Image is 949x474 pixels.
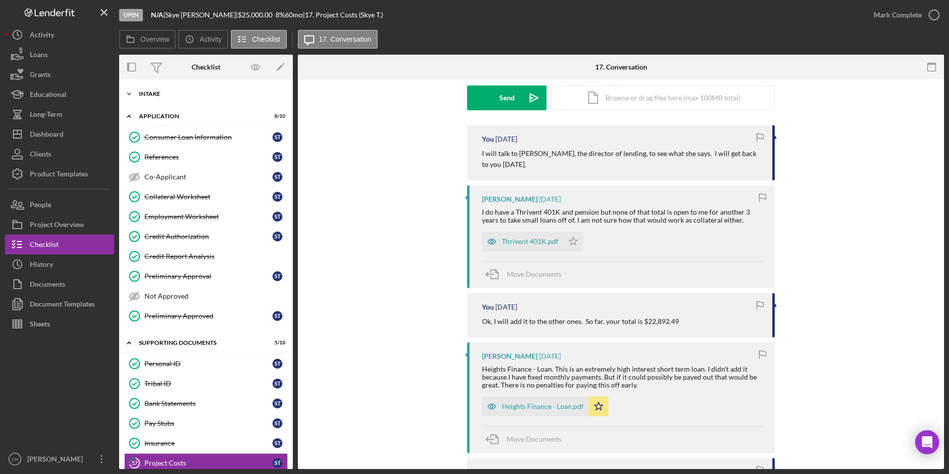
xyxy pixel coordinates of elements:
div: Project Overview [30,215,84,237]
div: Checklist [192,63,220,71]
button: 17. Conversation [298,30,378,49]
div: Documents [30,274,65,297]
div: S T [272,232,282,241]
label: 17. Conversation [319,35,372,43]
label: Checklist [252,35,280,43]
div: Educational [30,84,67,107]
time: 2025-07-15 16:42 [495,303,517,311]
div: Preliminary Approval [144,272,272,280]
div: 8 % [275,11,285,19]
button: Thrivent 401K.pdf [482,232,583,251]
button: Product Templates [5,164,114,184]
button: Activity [178,30,228,49]
div: S T [272,418,282,428]
div: 60 mo [285,11,303,19]
a: Collateral WorksheetST [124,187,288,207]
div: Long-Term [30,104,63,127]
div: People [30,195,51,217]
label: Overview [140,35,169,43]
button: Activity [5,25,114,45]
div: Supporting Documents [139,340,261,346]
div: S T [272,458,282,468]
a: Educational [5,84,114,104]
a: InsuranceST [124,433,288,453]
div: S T [272,311,282,321]
div: History [30,254,53,277]
a: Sheets [5,314,114,334]
button: Grants [5,65,114,84]
div: Clients [30,144,51,166]
div: Heights Finance - Loan. This is an extremely high interest short term loan. I didn't add it becau... [482,365,765,389]
time: 2025-07-15 16:32 [539,352,561,360]
time: 2025-07-16 00:38 [539,195,561,203]
a: Credit Report Analysis [124,246,288,266]
div: S T [272,271,282,281]
div: Mark Complete [874,5,922,25]
button: Dashboard [5,124,114,144]
div: Intake [139,91,280,97]
button: Move Documents [482,427,571,452]
button: Mark Complete [864,5,944,25]
a: Personal IDST [124,354,288,374]
div: 17. Conversation [595,63,647,71]
button: Send [467,85,546,110]
div: Insurance [144,439,272,447]
div: | [151,11,165,19]
a: Loans [5,45,114,65]
button: Heights Finance - Loan.pdf [482,396,609,416]
a: Credit AuthorizationST [124,227,288,246]
div: S T [272,398,282,408]
p: Ok, I will add it to the other ones. So far, your total is $22,892.49 [482,316,679,327]
div: Pay Stubs [144,419,272,427]
tspan: 17 [132,460,138,466]
a: Pay StubsST [124,413,288,433]
div: Tribal ID [144,380,272,388]
button: Clients [5,144,114,164]
button: People [5,195,114,215]
a: Project Overview [5,215,114,235]
div: S T [272,379,282,389]
a: 17Project CostsST [124,453,288,473]
div: Thrivent 401K.pdf [502,237,558,245]
div: Consumer Loan Information [144,133,272,141]
button: Move Documents [482,262,571,287]
div: Not Approved [144,292,287,300]
button: Long-Term [5,104,114,124]
a: Bank StatementsST [124,394,288,413]
div: Co-Applicant [144,173,272,181]
a: Preliminary ApprovedST [124,306,288,326]
span: Move Documents [507,435,561,443]
div: S T [272,192,282,202]
div: Activity [30,25,54,47]
div: S T [272,172,282,182]
div: | 17. Project Costs (Skye T.) [303,11,383,19]
div: Collateral Worksheet [144,193,272,201]
div: Grants [30,65,51,87]
a: Document Templates [5,294,114,314]
b: N/A [151,10,163,19]
div: Personal ID [144,360,272,368]
button: Checklist [5,235,114,254]
div: Checklist [30,235,59,257]
div: Bank Statements [144,399,272,407]
div: S T [272,132,282,142]
div: [PERSON_NAME] [482,352,538,360]
span: Move Documents [507,270,561,278]
div: Heights Finance - Loan.pdf [502,402,584,410]
div: Document Templates [30,294,95,316]
div: S T [272,438,282,448]
div: You [482,303,494,311]
button: Documents [5,274,114,294]
div: Open Intercom Messenger [915,430,939,454]
button: History [5,254,114,274]
p: I will talk to [PERSON_NAME], the director of lending, to see what she says. I will get back to y... [482,148,762,170]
